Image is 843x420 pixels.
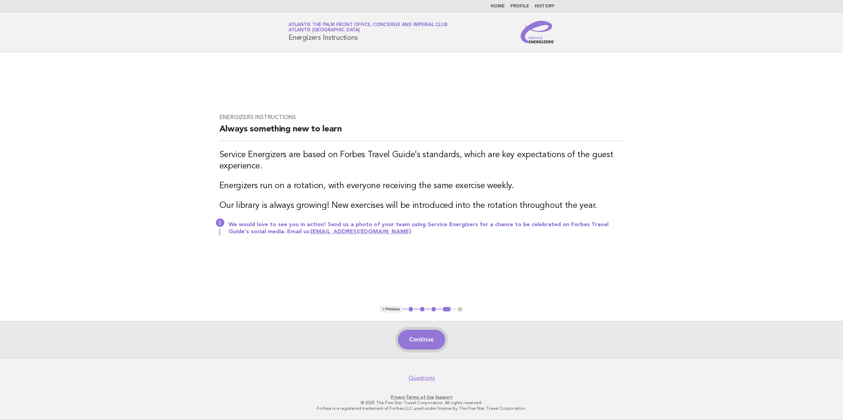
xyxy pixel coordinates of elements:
[510,4,529,8] a: Profile
[289,23,447,41] h1: Energizers Instructions
[206,400,637,406] p: © 2025 The Five Star Travel Corporation. All rights reserved.
[535,4,554,8] a: History
[219,200,624,211] h3: Our library is always growing! New exercises will be introduced into the rotation throughout the ...
[398,330,445,350] button: Continue
[380,306,402,313] button: < Previous
[229,221,624,235] p: We would love to see you in action! Send us a photo of your team using Service Energizers for a c...
[289,28,360,33] span: Atlantis [GEOGRAPHIC_DATA]
[219,114,624,121] h3: Energizers Instructions
[430,306,437,313] button: 3
[442,306,452,313] button: 4
[391,395,405,400] a: Privacy
[219,124,624,141] h2: Always something new to learn
[407,306,414,313] button: 1
[219,149,624,172] h3: Service Energizers are based on Forbes Travel Guide's standards, which are key expectations of th...
[491,4,505,8] a: Home
[311,229,411,235] a: [EMAIL_ADDRESS][DOMAIN_NAME]
[289,23,447,32] a: Atlantis The Palm Front Office, Concierge and Imperial ClubAtlantis [GEOGRAPHIC_DATA]
[206,394,637,400] p: · ·
[419,306,426,313] button: 2
[521,21,554,43] img: Service Energizers
[435,395,453,400] a: Support
[219,180,624,192] h3: Energizers run on a rotation, with everyone receiving the same exercise weekly.
[408,375,435,382] a: Questions
[206,406,637,411] p: Forbes is a registered trademark of Forbes LLC used under license by The Five Star Travel Corpora...
[406,395,434,400] a: Terms of Use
